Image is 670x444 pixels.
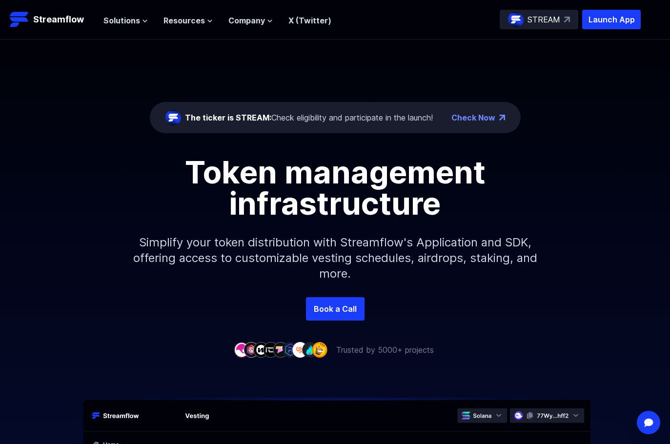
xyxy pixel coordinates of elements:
img: company-4 [263,342,279,357]
span: Solutions [103,15,140,26]
div: Open Intercom Messenger [637,411,660,434]
p: STREAM [528,14,560,25]
img: top-right-arrow.svg [564,17,570,22]
p: Trusted by 5000+ projects [336,344,434,356]
button: Solutions [103,15,148,26]
img: streamflow-logo-circle.png [508,12,524,27]
div: Check eligibility and participate in the launch! [185,112,433,123]
button: Resources [163,15,213,26]
span: The ticker is STREAM: [185,113,271,122]
h1: Token management infrastructure [116,157,555,219]
img: company-7 [292,342,308,357]
p: Streamflow [33,13,84,26]
img: company-1 [234,342,249,357]
img: top-right-arrow.png [499,115,505,121]
a: X (Twitter) [288,16,331,25]
img: company-9 [312,342,327,357]
a: Streamflow [10,10,94,29]
img: company-6 [283,342,298,357]
span: Resources [163,15,205,26]
span: Company [228,15,265,26]
a: STREAM [500,10,578,29]
button: Launch App [582,10,641,29]
img: company-3 [253,342,269,357]
img: Streamflow Logo [10,10,29,29]
p: Simplify your token distribution with Streamflow's Application and SDK, offering access to custom... [125,219,545,297]
img: streamflow-logo-circle.png [165,110,181,125]
img: company-5 [273,342,288,357]
img: company-2 [244,342,259,357]
a: Check Now [451,112,495,123]
img: company-8 [302,342,318,357]
button: Company [228,15,273,26]
a: Book a Call [306,297,365,321]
